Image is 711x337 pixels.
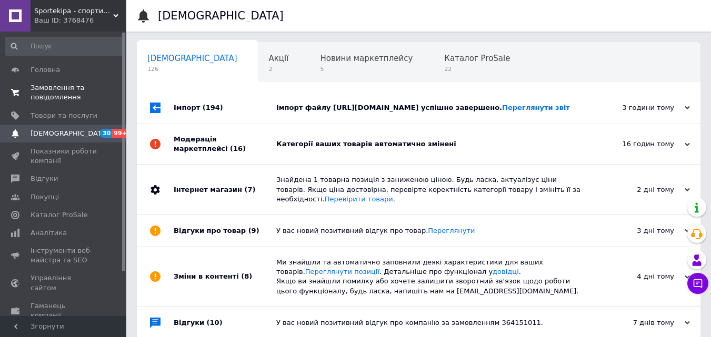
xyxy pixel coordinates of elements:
div: 3 дні тому [585,226,690,236]
span: Гаманець компанії [31,301,97,320]
span: Покупці [31,192,59,202]
div: 16 годин тому [585,139,690,149]
span: (8) [241,272,252,280]
span: Акції [269,54,289,63]
div: 7 днів тому [585,318,690,328]
span: Показники роботи компанії [31,147,97,166]
div: Імпорт файлу [URL][DOMAIN_NAME] успішно завершено. [276,103,585,113]
span: (10) [207,319,223,326]
div: 2 дні тому [585,185,690,195]
a: Переглянути звіт [502,104,570,111]
span: 30 [100,129,112,138]
div: Модерація маркетплейсі [174,124,276,164]
button: Чат з покупцем [687,273,708,294]
span: (7) [244,186,255,193]
a: Перевірити товари [325,195,393,203]
span: [DEMOGRAPHIC_DATA] [31,129,108,138]
div: Відгуки про товар [174,215,276,247]
a: довідці [493,268,519,275]
span: Sportekipa - спортивні товари [34,6,113,16]
a: Переглянути [428,227,475,234]
span: 2 [269,65,289,73]
span: 22 [444,65,510,73]
div: 3 години тому [585,103,690,113]
span: Замовлення та повідомлення [31,83,97,102]
span: [DEMOGRAPHIC_DATA] [147,54,237,63]
span: Новини маркетплейсу [320,54,413,63]
span: (9) [248,227,259,234]
span: Каталог ProSale [444,54,510,63]
span: Аналітика [31,228,67,238]
div: Інтернет магазин [174,165,276,215]
div: Імпорт [174,92,276,124]
span: 99+ [112,129,129,138]
a: Переглянути позиції [305,268,379,275]
div: У вас новий позитивний відгук про компанію за замовленням 364151011. [276,318,585,328]
span: Головна [31,65,60,75]
span: 5 [320,65,413,73]
div: 4 дні тому [585,272,690,281]
div: Ми знайшли та автоматично заповнили деякі характеристики для ваших товарів. . Детальніше про функ... [276,258,585,296]
span: (16) [230,145,246,152]
span: 126 [147,65,237,73]
span: (194) [203,104,223,111]
h1: [DEMOGRAPHIC_DATA] [158,9,284,22]
input: Пошук [5,37,124,56]
div: Категорії ваших товарів автоматично змінені [276,139,585,149]
span: Управління сайтом [31,273,97,292]
div: У вас новий позитивний відгук про товар. [276,226,585,236]
div: Ваш ID: 3768476 [34,16,126,25]
span: Інструменти веб-майстра та SEO [31,246,97,265]
div: Зміни в контенті [174,247,276,307]
span: Каталог ProSale [31,210,87,220]
span: Товари та послуги [31,111,97,120]
span: Відгуки [31,174,58,183]
div: Знайдена 1 товарна позиція з заниженою ціною. Будь ласка, актуалізує ціни товарів. Якщо ціна дост... [276,175,585,204]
